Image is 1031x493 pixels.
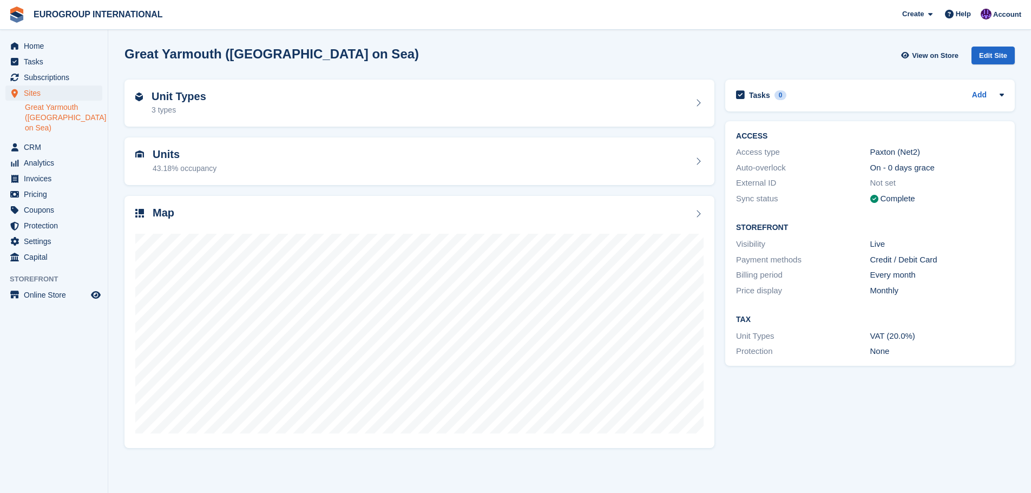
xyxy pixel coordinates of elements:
[870,269,1004,281] div: Every month
[124,47,419,61] h2: Great Yarmouth ([GEOGRAPHIC_DATA] on Sea)
[10,274,108,285] span: Storefront
[124,196,714,449] a: Map
[736,177,870,189] div: External ID
[5,54,102,69] a: menu
[5,234,102,249] a: menu
[774,90,787,100] div: 0
[153,148,216,161] h2: Units
[736,254,870,266] div: Payment methods
[971,47,1015,64] div: Edit Site
[5,187,102,202] a: menu
[24,218,89,233] span: Protection
[89,288,102,301] a: Preview store
[135,93,143,101] img: unit-type-icn-2b2737a686de81e16bb02015468b77c625bbabd49415b5ef34ead5e3b44a266d.svg
[736,269,870,281] div: Billing period
[981,9,991,19] img: Calvin Tickner
[24,187,89,202] span: Pricing
[736,162,870,174] div: Auto-overlock
[736,146,870,159] div: Access type
[749,90,770,100] h2: Tasks
[24,140,89,155] span: CRM
[24,171,89,186] span: Invoices
[870,345,1004,358] div: None
[5,202,102,218] a: menu
[152,90,206,103] h2: Unit Types
[971,47,1015,69] a: Edit Site
[736,224,1004,232] h2: Storefront
[124,137,714,185] a: Units 43.18% occupancy
[5,249,102,265] a: menu
[736,193,870,205] div: Sync status
[881,193,915,205] div: Complete
[29,5,167,23] a: EUROGROUP INTERNATIONAL
[870,330,1004,343] div: VAT (20.0%)
[152,104,206,116] div: 3 types
[870,162,1004,174] div: On - 0 days grace
[24,202,89,218] span: Coupons
[135,150,144,158] img: unit-icn-7be61d7bf1b0ce9d3e12c5938cc71ed9869f7b940bace4675aadf7bd6d80202e.svg
[956,9,971,19] span: Help
[870,146,1004,159] div: Paxton (Net2)
[870,177,1004,189] div: Not set
[24,38,89,54] span: Home
[153,207,174,219] h2: Map
[25,102,102,133] a: Great Yarmouth ([GEOGRAPHIC_DATA] on Sea)
[5,171,102,186] a: menu
[5,38,102,54] a: menu
[24,86,89,101] span: Sites
[736,315,1004,324] h2: Tax
[902,9,924,19] span: Create
[5,140,102,155] a: menu
[736,330,870,343] div: Unit Types
[24,249,89,265] span: Capital
[870,254,1004,266] div: Credit / Debit Card
[24,287,89,303] span: Online Store
[5,70,102,85] a: menu
[5,218,102,233] a: menu
[124,80,714,127] a: Unit Types 3 types
[24,234,89,249] span: Settings
[736,238,870,251] div: Visibility
[736,345,870,358] div: Protection
[899,47,963,64] a: View on Store
[135,209,144,218] img: map-icn-33ee37083ee616e46c38cad1a60f524a97daa1e2b2c8c0bc3eb3415660979fc1.svg
[870,238,1004,251] div: Live
[5,287,102,303] a: menu
[993,9,1021,20] span: Account
[9,6,25,23] img: stora-icon-8386f47178a22dfd0bd8f6a31ec36ba5ce8667c1dd55bd0f319d3a0aa187defe.svg
[912,50,958,61] span: View on Store
[24,155,89,170] span: Analytics
[5,86,102,101] a: menu
[153,163,216,174] div: 43.18% occupancy
[24,70,89,85] span: Subscriptions
[736,132,1004,141] h2: ACCESS
[736,285,870,297] div: Price display
[5,155,102,170] a: menu
[24,54,89,69] span: Tasks
[870,285,1004,297] div: Monthly
[972,89,987,102] a: Add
